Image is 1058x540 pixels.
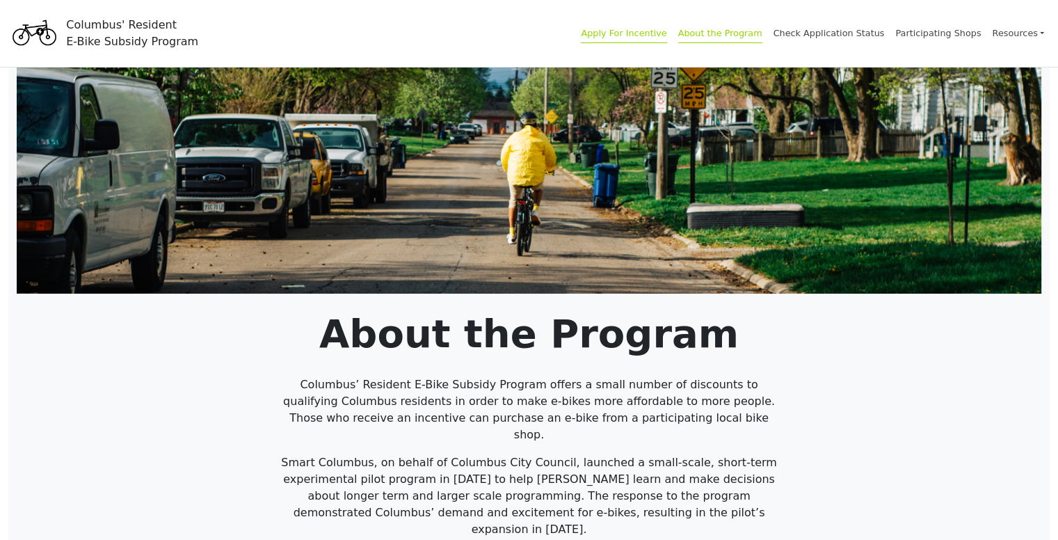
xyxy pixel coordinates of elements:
p: Smart Columbus, on behalf of Columbus City Council, launched a small-scale, short-term experiment... [277,454,781,538]
a: Participating Shops [895,28,981,38]
a: Resources [992,21,1044,45]
p: Columbus’ Resident E-Bike Subsidy Program offers a small number of discounts to qualifying Columb... [277,376,781,443]
img: Program logo [8,9,61,58]
a: Apply For Incentive [581,28,666,43]
h1: About the Program [17,310,1041,357]
div: Columbus' Resident E-Bike Subsidy Program [66,17,198,50]
a: About the Program [678,28,762,43]
a: Check Application Status [774,28,885,38]
a: Columbus' ResidentE-Bike Subsidy Program [8,24,198,41]
img: HeaderBG.png [17,67,1041,294]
